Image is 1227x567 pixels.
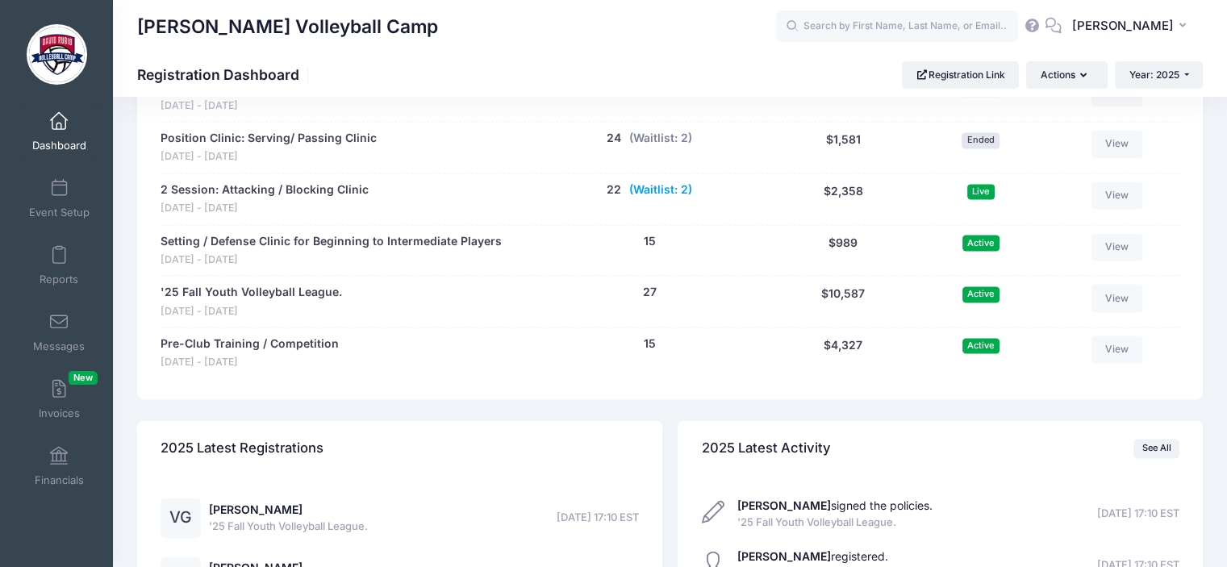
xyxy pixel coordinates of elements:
a: Reports [21,237,98,294]
a: Dashboard [21,103,98,160]
a: View [1091,284,1143,311]
span: '25 Fall Youth Volleyball League. [209,519,368,535]
span: Live [967,184,995,199]
a: View [1091,233,1143,261]
span: [DATE] 17:10 EST [557,510,639,526]
span: [DATE] - [DATE] [161,201,369,216]
span: [DATE] 17:10 EST [1097,506,1179,522]
div: $4,327 [772,336,915,370]
a: [PERSON_NAME]registered. [737,549,888,563]
a: Registration Link [902,61,1019,89]
span: Invoices [39,406,80,420]
a: Position Clinic: Serving/ Passing Clinic [161,130,377,147]
button: [PERSON_NAME] [1062,8,1203,45]
span: Active [962,338,1000,353]
a: [PERSON_NAME] [209,502,303,516]
a: 2 Session: Attacking / Blocking Clinic [161,181,369,198]
div: $10,587 [772,284,915,319]
button: (Waitlist: 2) [629,130,692,147]
a: [PERSON_NAME]signed the policies. [737,498,933,512]
span: [DATE] - [DATE] [161,98,436,114]
div: $989 [772,233,915,268]
span: Messages [33,340,85,353]
span: Ended [962,132,1000,148]
strong: [PERSON_NAME] [737,549,831,563]
a: Setting / Defense Clinic for Beginning to Intermediate Players [161,233,502,250]
span: Dashboard [32,139,86,152]
button: 24 [607,130,621,147]
span: New [69,371,98,385]
button: 22 [607,181,621,198]
a: Pre-Club Training / Competition [161,336,339,352]
h1: Registration Dashboard [137,66,313,83]
h4: 2025 Latest Registrations [161,425,323,471]
span: Active [962,235,1000,250]
span: [PERSON_NAME] [1072,17,1174,35]
a: Financials [21,438,98,494]
span: Financials [35,473,84,487]
a: InvoicesNew [21,371,98,427]
div: $1,581 [772,130,915,165]
button: Year: 2025 [1115,61,1203,89]
span: Event Setup [29,206,90,219]
input: Search by First Name, Last Name, or Email... [776,10,1018,43]
button: (Waitlist: 2) [629,181,692,198]
strong: [PERSON_NAME] [737,498,831,512]
a: Event Setup [21,170,98,227]
a: '25 Fall Youth Volleyball League. [161,284,342,301]
span: [DATE] - [DATE] [161,355,339,370]
span: Reports [40,273,78,286]
a: Messages [21,304,98,361]
span: [DATE] - [DATE] [161,149,377,165]
a: See All [1133,439,1179,458]
button: 27 [643,284,657,301]
h1: [PERSON_NAME] Volleyball Camp [137,8,438,45]
h4: 2025 Latest Activity [702,425,831,471]
a: View [1091,130,1143,157]
span: [DATE] - [DATE] [161,304,342,319]
img: David Rubio Volleyball Camp [27,24,87,85]
a: View [1091,336,1143,363]
div: $2,358 [772,181,915,216]
button: 15 [644,233,656,250]
a: VG [161,511,201,525]
div: VG [161,498,201,538]
span: [DATE] - [DATE] [161,252,502,268]
span: Year: 2025 [1129,69,1179,81]
button: 15 [644,336,656,352]
button: Actions [1026,61,1107,89]
a: View [1091,181,1143,209]
span: '25 Fall Youth Volleyball League. [737,515,933,531]
span: Active [962,286,1000,302]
